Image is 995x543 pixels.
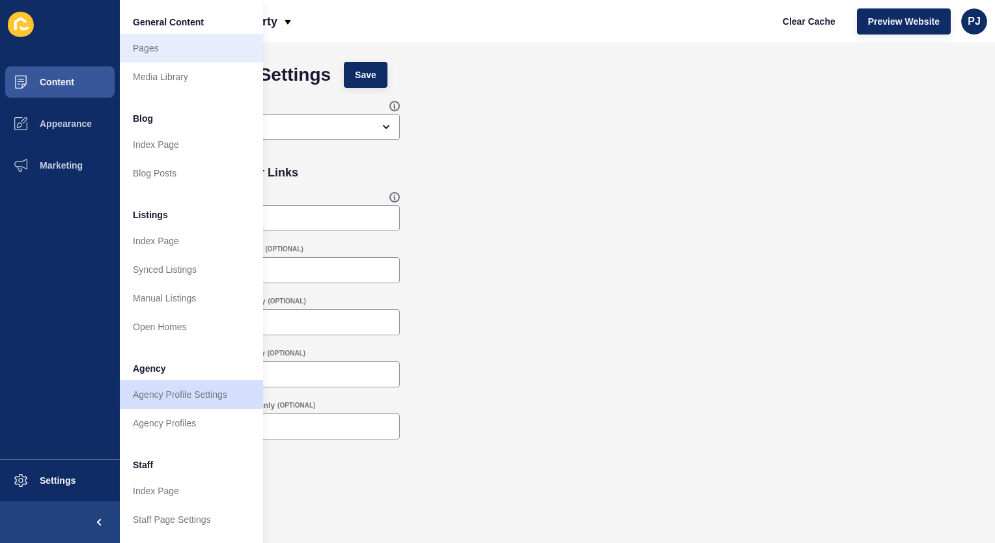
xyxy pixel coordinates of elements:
[344,62,387,88] button: Save
[139,114,400,140] div: open menu
[133,208,168,221] span: Listings
[857,8,951,35] button: Preview Website
[120,63,263,91] a: Media Library
[139,348,265,359] label: Sold - Versatile/Minimal sites only
[277,401,315,410] span: (OPTIONAL)
[120,409,263,438] a: Agency Profiles
[120,477,263,505] a: Index Page
[968,15,981,28] span: PJ
[120,227,263,255] a: Index Page
[120,284,263,313] a: Manual Listings
[120,313,263,341] a: Open Homes
[120,505,263,534] a: Staff Page Settings
[120,255,263,284] a: Synced Listings
[133,362,166,375] span: Agency
[772,8,847,35] button: Clear Cache
[133,16,204,29] span: General Content
[120,380,263,409] a: Agency Profile Settings
[120,159,263,188] a: Blog Posts
[120,34,263,63] a: Pages
[120,130,263,159] a: Index Page
[783,15,835,28] span: Clear Cache
[268,349,305,358] span: (OPTIONAL)
[355,68,376,81] span: Save
[133,458,153,471] span: Staff
[265,245,303,254] span: (OPTIONAL)
[133,112,153,125] span: Blog
[868,15,940,28] span: Preview Website
[268,297,305,306] span: (OPTIONAL)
